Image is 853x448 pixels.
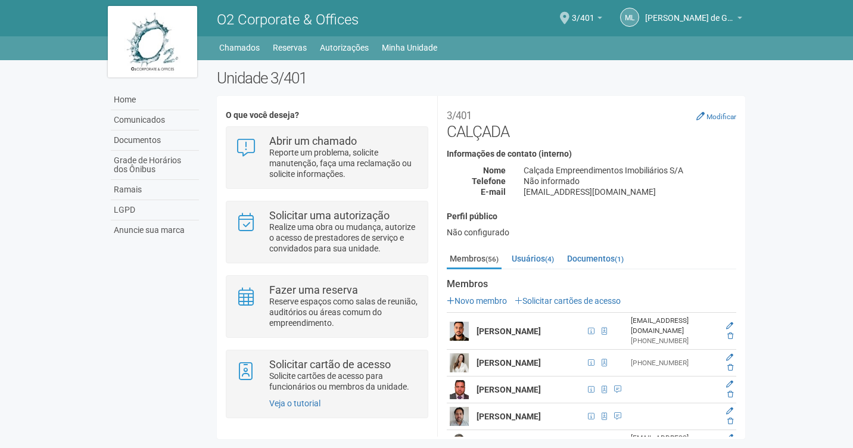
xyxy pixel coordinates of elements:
[111,220,199,240] a: Anuncie sua marca
[645,15,742,24] a: [PERSON_NAME] de Gondra
[450,380,469,399] img: user.png
[485,255,499,263] small: (56)
[584,356,598,369] span: CPF 110.770.377-83
[269,135,357,147] strong: Abrir um chamado
[226,111,428,120] h4: O que você deseja?
[447,105,736,141] h2: CALÇADA
[726,353,733,362] a: Editar membro
[447,110,472,122] small: 3/401
[727,390,733,399] a: Excluir membro
[727,417,733,425] a: Excluir membro
[584,410,598,423] span: CPF 053.571.257-07
[269,399,320,408] a: Veja o tutorial
[111,90,199,110] a: Home
[472,176,506,186] strong: Telefone
[545,255,554,263] small: (4)
[509,250,557,267] a: Usuários(4)
[620,8,639,27] a: ML
[598,410,611,423] span: Cartão de acesso ativo
[269,371,419,392] p: Solicite cartões de acesso para funcionários ou membros da unidade.
[269,296,419,328] p: Reserve espaços como salas de reunião, auditórios ou áreas comum do empreendimento.
[450,322,469,341] img: user.png
[382,39,437,56] a: Minha Unidade
[515,176,745,186] div: Não informado
[515,165,745,176] div: Calçada Empreendimentos Imobiliários S/A
[727,332,733,340] a: Excluir membro
[235,136,418,179] a: Abrir um chamado Reporte um problema, solicite manutenção, faça uma reclamação ou solicite inform...
[235,285,418,328] a: Fazer uma reserva Reserve espaços como salas de reunião, auditórios ou áreas comum do empreendime...
[727,363,733,372] a: Excluir membro
[477,385,541,394] strong: [PERSON_NAME]
[631,336,718,346] div: [PHONE_NUMBER]
[273,39,307,56] a: Reservas
[598,383,611,396] span: Cartão de acesso ativo
[111,151,199,180] a: Grade de Horários dos Ônibus
[111,130,199,151] a: Documentos
[515,186,745,197] div: [EMAIL_ADDRESS][DOMAIN_NAME]
[235,359,418,392] a: Solicitar cartão de acesso Solicite cartões de acesso para funcionários ou membros da unidade.
[726,407,733,415] a: Editar membro
[269,284,358,296] strong: Fazer uma reserva
[447,227,736,238] div: Não configurado
[584,325,598,338] span: CPF 910.110.272-91
[477,358,541,368] strong: [PERSON_NAME]
[611,383,622,396] span: Reaproveitar cartão de acesso
[269,222,419,254] p: Realize uma obra ou mudança, autorize o acesso de prestadores de serviço e convidados para sua un...
[477,412,541,421] strong: [PERSON_NAME]
[219,39,260,56] a: Chamados
[450,407,469,426] img: user.png
[584,383,598,396] span: CPF 053.671.267-07
[726,322,733,330] a: Editar membro
[450,353,469,372] img: user.png
[572,2,594,23] span: 3/401
[598,356,611,369] span: Cartão de acesso ativo
[726,380,733,388] a: Editar membro
[108,6,197,77] img: logo.jpg
[696,111,736,121] a: Modificar
[447,250,502,269] a: Membros(56)
[111,200,199,220] a: LGPD
[645,2,734,23] span: Michele Lima de Gondra
[447,279,736,290] strong: Membros
[481,187,506,197] strong: E-mail
[615,255,624,263] small: (1)
[706,113,736,121] small: Modificar
[631,358,718,368] div: [PHONE_NUMBER]
[483,166,506,175] strong: Nome
[217,69,745,87] h2: Unidade 3/401
[598,325,611,338] span: Cartão de acesso ativo
[320,39,369,56] a: Autorizações
[726,434,733,442] a: Editar membro
[515,296,621,306] a: Solicitar cartões de acesso
[269,147,419,179] p: Reporte um problema, solicite manutenção, faça uma reclamação ou solicite informações.
[572,15,602,24] a: 3/401
[447,150,736,158] h4: Informações de contato (interno)
[269,358,391,371] strong: Solicitar cartão de acesso
[447,296,507,306] a: Novo membro
[611,410,622,423] span: Reaproveitamento de cartão com película
[269,209,390,222] strong: Solicitar uma autorização
[235,210,418,254] a: Solicitar uma autorização Realize uma obra ou mudança, autorize o acesso de prestadores de serviç...
[111,180,199,200] a: Ramais
[111,110,199,130] a: Comunicados
[564,250,627,267] a: Documentos(1)
[217,11,359,28] span: O2 Corporate & Offices
[447,212,736,221] h4: Perfil público
[631,316,718,336] div: [EMAIL_ADDRESS][DOMAIN_NAME]
[477,326,541,336] strong: [PERSON_NAME]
